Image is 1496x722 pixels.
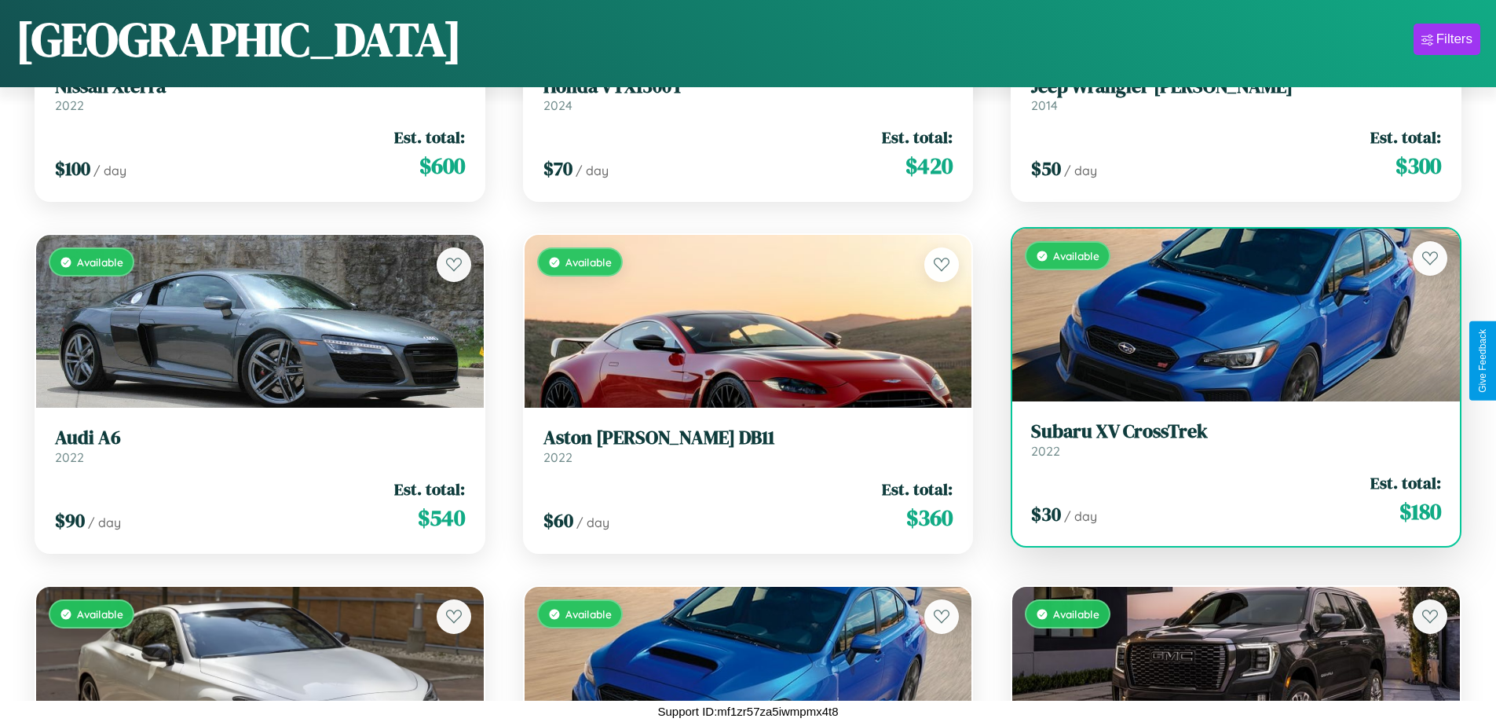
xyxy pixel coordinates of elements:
p: Support ID: mf1zr57za5iwmpmx4t8 [657,701,838,722]
span: 2024 [543,97,572,113]
button: Filters [1414,24,1480,55]
h3: Aston [PERSON_NAME] DB11 [543,427,953,449]
span: 2022 [543,449,572,465]
span: $ 50 [1031,156,1061,181]
span: $ 30 [1031,501,1061,527]
span: / day [1064,163,1097,178]
span: Est. total: [1370,471,1441,494]
h3: Subaru XV CrossTrek [1031,420,1441,443]
span: $ 180 [1399,496,1441,527]
a: Jeep Wrangler [PERSON_NAME]2014 [1031,75,1441,114]
span: Est. total: [882,126,953,148]
span: / day [576,515,609,530]
a: Aston [PERSON_NAME] DB112022 [543,427,953,465]
a: Subaru XV CrossTrek2022 [1031,420,1441,459]
span: Est. total: [882,478,953,500]
span: $ 360 [906,502,953,533]
span: 2022 [55,449,84,465]
div: Filters [1436,31,1472,47]
span: / day [576,163,609,178]
a: Honda VTX1300T2024 [543,75,953,114]
h3: Jeep Wrangler [PERSON_NAME] [1031,75,1441,98]
span: Available [1053,607,1099,621]
span: $ 60 [543,508,573,533]
span: / day [93,163,126,178]
span: Est. total: [394,478,465,500]
span: / day [88,515,121,530]
span: Available [565,607,612,621]
span: / day [1064,508,1097,524]
span: Available [565,255,612,269]
span: $ 100 [55,156,90,181]
span: 2022 [1031,443,1060,459]
a: Audi A62022 [55,427,465,465]
span: Available [77,255,123,269]
span: 2014 [1031,97,1058,113]
span: Est. total: [394,126,465,148]
h3: Audi A6 [55,427,465,449]
span: $ 70 [543,156,572,181]
span: 2022 [55,97,84,113]
span: Available [1053,249,1099,262]
span: $ 300 [1395,150,1441,181]
h1: [GEOGRAPHIC_DATA] [16,7,462,71]
div: Give Feedback [1477,329,1488,393]
span: $ 90 [55,508,85,533]
span: Est. total: [1370,126,1441,148]
span: $ 540 [418,502,465,533]
span: $ 420 [905,150,953,181]
a: Nissan Xterra2022 [55,75,465,114]
span: Available [77,607,123,621]
span: $ 600 [419,150,465,181]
